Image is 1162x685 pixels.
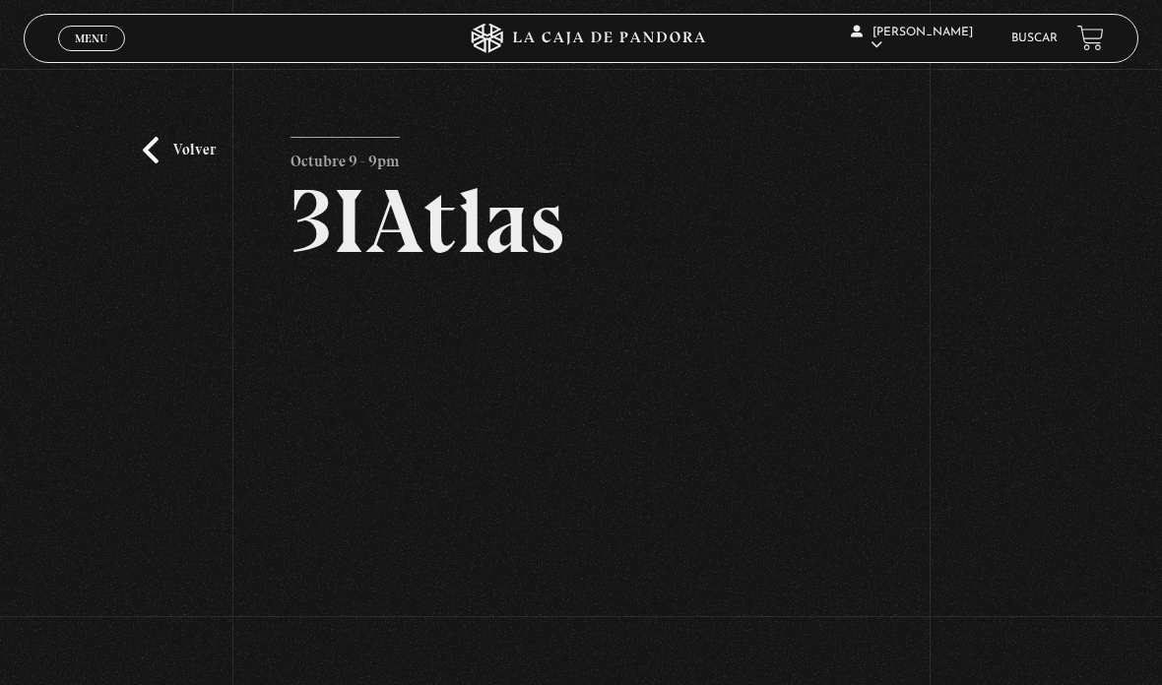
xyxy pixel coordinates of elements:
iframe: Dailymotion video player – 3IATLAS [290,296,871,622]
a: Volver [143,137,216,163]
span: Cerrar [69,49,115,63]
h2: 3IAtlas [290,176,871,267]
span: [PERSON_NAME] [851,27,973,51]
span: Menu [75,32,107,44]
p: Octubre 9 - 9pm [290,137,400,176]
a: Buscar [1011,32,1058,44]
a: View your shopping cart [1077,25,1104,51]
